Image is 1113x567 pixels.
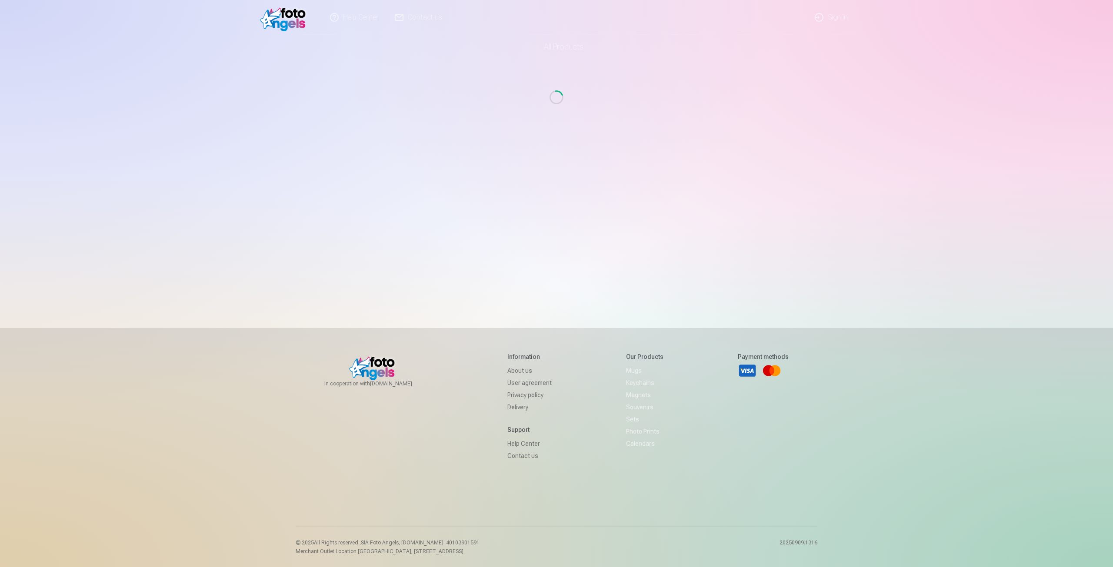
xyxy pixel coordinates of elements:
[507,450,552,462] a: Contact us
[296,539,480,546] p: © 2025 All Rights reserved. ,
[780,539,817,555] p: 20250909.1316
[324,380,433,387] span: In cooperation with
[296,548,480,555] p: Merchant Outlet Location [GEOGRAPHIC_DATA], [STREET_ADDRESS]
[762,361,781,380] a: Mastercard
[507,401,552,413] a: Delivery
[507,377,552,389] a: User agreement
[738,352,789,361] h5: Payment methods
[507,352,552,361] h5: Information
[626,438,663,450] a: Calendars
[626,401,663,413] a: Souvenirs
[626,389,663,401] a: Magnets
[507,425,552,434] h5: Support
[507,438,552,450] a: Help Center
[361,540,480,546] span: SIA Foto Angels, [DOMAIN_NAME]. 40103901591
[370,380,433,387] a: [DOMAIN_NAME]
[738,361,757,380] a: Visa
[626,425,663,438] a: Photo prints
[260,3,310,31] img: /v1
[626,413,663,425] a: Sets
[507,365,552,377] a: About us
[626,365,663,377] a: Mugs
[626,377,663,389] a: Keychains
[520,35,594,59] a: All products
[626,352,663,361] h5: Our products
[507,389,552,401] a: Privacy policy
